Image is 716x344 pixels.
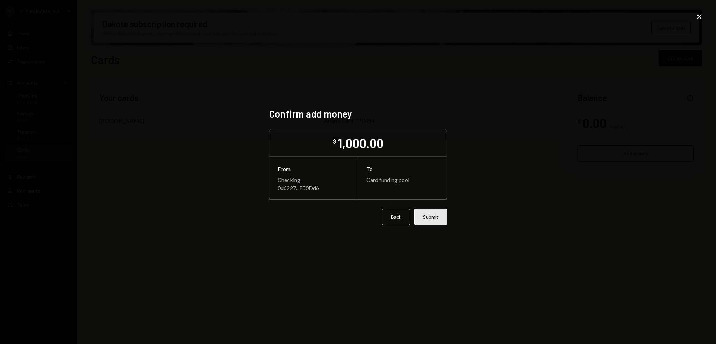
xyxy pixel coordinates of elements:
div: From [278,166,349,172]
div: Card funding pool [366,176,438,183]
button: Submit [414,209,447,225]
div: 1,000.00 [338,135,384,151]
div: $ [333,138,336,145]
div: 0x6227...F50Dd6 [278,184,349,191]
button: Back [382,209,410,225]
h2: Confirm add money [269,107,447,121]
div: To [366,166,438,172]
div: Checking [278,176,349,183]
